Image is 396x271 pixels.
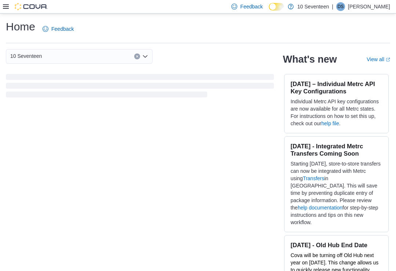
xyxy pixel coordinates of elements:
p: | [332,2,333,11]
span: Loading [6,75,274,99]
p: [PERSON_NAME] [348,2,390,11]
h3: [DATE] - Integrated Metrc Transfers Coming Soon [290,142,382,157]
div: Dave Seegar [336,2,345,11]
input: Dark Mode [269,3,284,11]
span: 10 Seventeen [10,52,42,60]
p: Starting [DATE], store-to-store transfers can now be integrated with Metrc using in [GEOGRAPHIC_D... [290,160,382,226]
button: Clear input [134,53,140,59]
span: DS [338,2,344,11]
h3: [DATE] – Individual Metrc API Key Configurations [290,80,382,95]
h2: What's new [283,53,337,65]
button: Open list of options [142,53,148,59]
p: Individual Metrc API key configurations are now available for all Metrc states. For instructions ... [290,98,382,127]
a: Feedback [40,22,77,36]
a: View allExternal link [367,56,390,62]
span: Feedback [240,3,263,10]
h1: Home [6,19,35,34]
a: help file [321,120,339,126]
img: Cova [15,3,48,10]
a: Transfers [303,175,324,181]
p: 10 Seventeen [297,2,329,11]
a: help documentation [298,205,342,211]
span: Feedback [51,25,74,33]
svg: External link [386,57,390,62]
h3: [DATE] - Old Hub End Date [290,241,382,249]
